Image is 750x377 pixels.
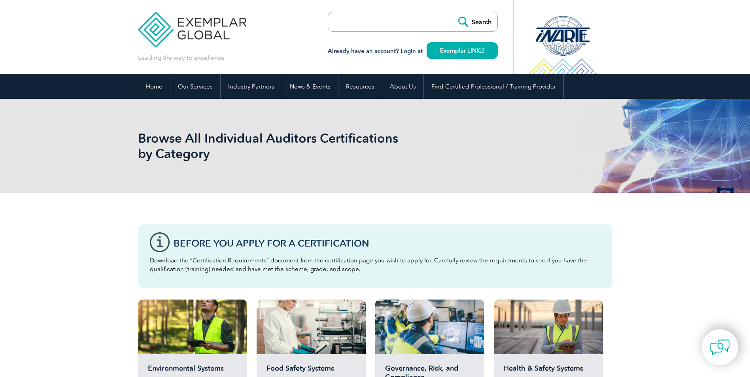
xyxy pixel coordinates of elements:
[427,42,498,59] a: Exemplar LINK
[150,256,601,273] p: Download the “Certification Requirements” document from the certification page you wish to apply ...
[138,74,170,99] a: Home
[174,238,601,248] h3: Before You Apply For a Certification
[710,337,730,357] img: contact-chat.png
[138,130,442,161] h1: Browse All Individual Auditors Certifications by Category
[328,46,498,56] h3: Already have an account? Login at
[424,74,563,99] a: Find Certified Professional / Training Provider
[454,12,497,31] input: Search
[480,48,484,53] img: open_square.png
[338,74,382,99] a: Resources
[221,74,282,99] a: Industry Partners
[382,74,423,99] a: About Us
[282,74,338,99] a: News & Events
[138,53,225,62] p: Leading the way to excellence
[170,74,220,99] a: Our Services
